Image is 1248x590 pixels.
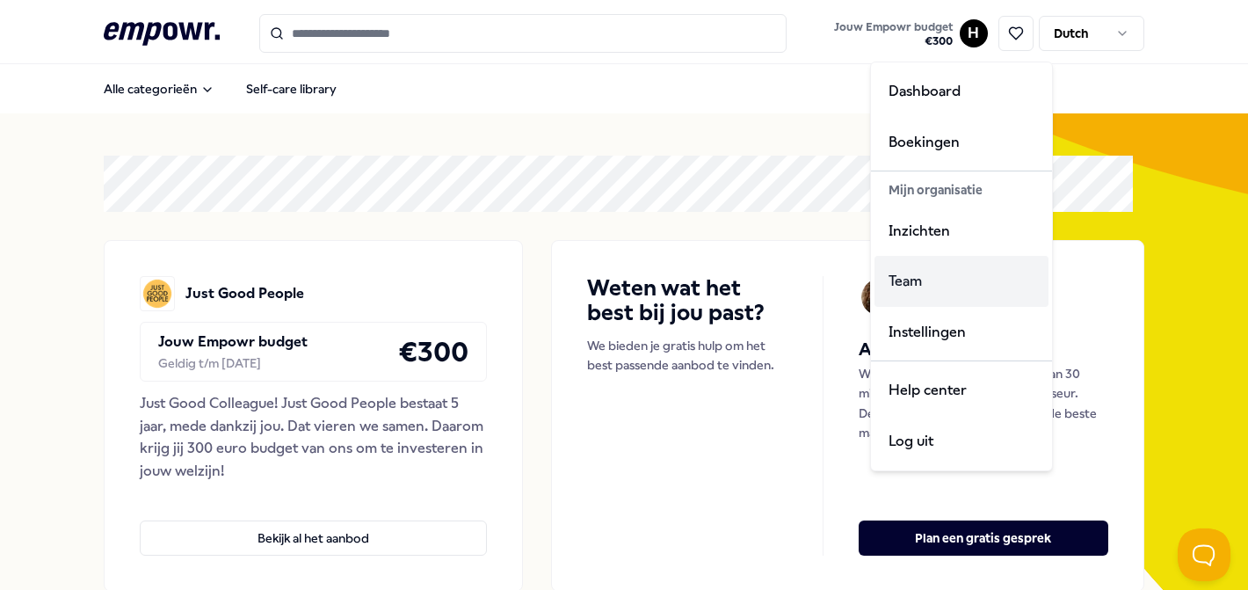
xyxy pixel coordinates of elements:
a: Help center [874,365,1048,416]
a: Instellingen [874,307,1048,358]
a: Boekingen [874,117,1048,168]
a: Team [874,256,1048,307]
div: Mijn organisatie [874,175,1048,205]
a: Inzichten [874,206,1048,257]
a: Dashboard [874,66,1048,117]
div: Log uit [874,416,1048,467]
div: H [870,62,1053,471]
